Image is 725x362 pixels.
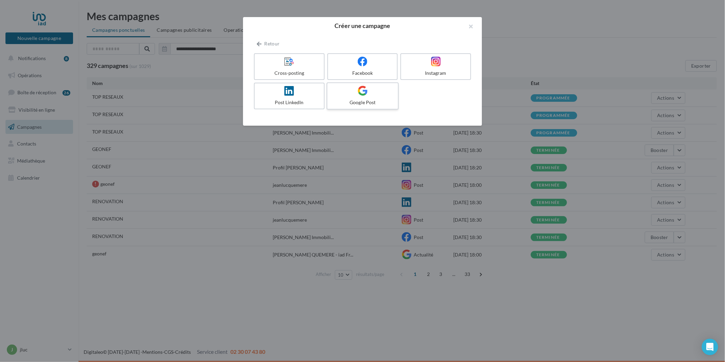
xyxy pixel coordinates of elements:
[702,339,718,355] div: Open Intercom Messenger
[404,70,468,76] div: Instagram
[331,70,395,76] div: Facebook
[330,99,395,106] div: Google Post
[257,70,321,76] div: Cross-posting
[254,23,471,29] h2: Créer une campagne
[254,40,282,48] button: Retour
[257,99,321,106] div: Post LinkedIn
